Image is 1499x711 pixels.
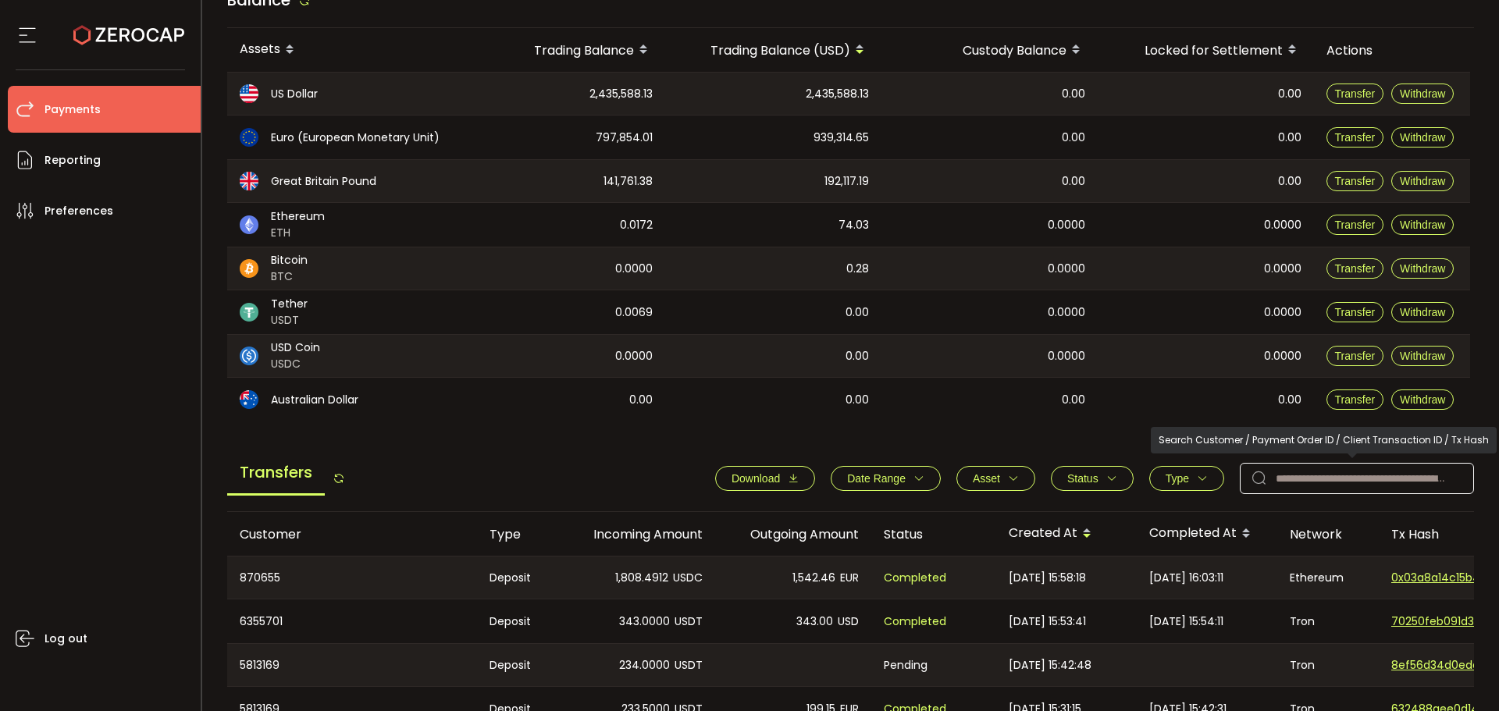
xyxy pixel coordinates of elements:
span: 0.0000 [1048,304,1085,322]
span: Status [1067,472,1098,485]
span: EUR [840,569,859,587]
div: Incoming Amount [559,525,715,543]
div: Assets [227,37,469,63]
span: 0.0069 [615,304,653,322]
span: [DATE] 15:42:48 [1009,656,1091,674]
span: US Dollar [271,86,318,102]
img: usd_portfolio.svg [240,84,258,103]
span: Transfer [1335,262,1376,275]
div: Ethereum [1277,556,1379,599]
span: 0.00 [1062,129,1085,147]
span: Type [1166,472,1189,485]
span: Ethereum [271,208,325,225]
div: Customer [227,525,477,543]
span: Transfer [1335,175,1376,187]
span: USDC [673,569,703,587]
span: 0.0000 [1264,260,1301,278]
span: 234.0000 [619,656,670,674]
span: Download [732,472,780,485]
span: 141,761.38 [604,172,653,190]
div: Status [871,525,996,543]
button: Type [1149,466,1224,491]
span: 0.00 [1278,85,1301,103]
img: usdc_portfolio.svg [240,347,258,365]
div: Trading Balance [469,37,665,63]
span: BTC [271,268,308,285]
span: Withdraw [1400,87,1445,100]
span: Transfer [1335,87,1376,100]
span: USDT [271,312,308,329]
div: Completed At [1137,521,1277,547]
button: Transfer [1326,84,1384,104]
iframe: Chat Widget [1421,636,1499,711]
span: Withdraw [1400,350,1445,362]
img: btc_portfolio.svg [240,259,258,278]
span: 0.0000 [1264,304,1301,322]
span: 0.00 [846,347,869,365]
span: Great Britain Pound [271,173,376,190]
img: gbp_portfolio.svg [240,172,258,190]
div: Locked for Settlement [1098,37,1314,63]
button: Withdraw [1391,84,1454,104]
span: Date Range [847,472,906,485]
button: Transfer [1326,389,1384,410]
img: usdt_portfolio.svg [240,303,258,322]
button: Withdraw [1391,346,1454,366]
span: Withdraw [1400,219,1445,231]
span: 797,854.01 [596,129,653,147]
span: Transfer [1335,131,1376,144]
span: 0.0000 [1048,347,1085,365]
div: Network [1277,525,1379,543]
img: eur_portfolio.svg [240,128,258,147]
span: USD [838,613,859,631]
span: Withdraw [1400,393,1445,406]
span: 939,314.65 [814,129,869,147]
button: Transfer [1326,346,1384,366]
span: Transfer [1335,306,1376,318]
img: eth_portfolio.svg [240,215,258,234]
span: Withdraw [1400,262,1445,275]
span: Tether [271,296,308,312]
span: [DATE] 15:53:41 [1009,613,1086,631]
span: 0.0000 [1264,216,1301,234]
button: Transfer [1326,215,1384,235]
button: Withdraw [1391,258,1454,279]
div: 870655 [227,556,477,599]
div: Deposit [477,556,559,599]
button: Transfer [1326,258,1384,279]
span: 0.0000 [1048,260,1085,278]
div: Trading Balance (USD) [665,37,881,63]
span: 2,435,588.13 [589,85,653,103]
span: Completed [884,569,946,587]
button: Withdraw [1391,215,1454,235]
span: 343.0000 [619,613,670,631]
span: Preferences [45,200,113,222]
span: Payments [45,98,101,121]
div: Actions [1314,41,1470,59]
span: Reporting [45,149,101,172]
span: Transfer [1335,219,1376,231]
button: Status [1051,466,1134,491]
div: Outgoing Amount [715,525,871,543]
div: Search Customer / Payment Order ID / Client Transaction ID / Tx Hash [1151,427,1497,453]
span: 0.00 [1062,391,1085,409]
span: [DATE] 16:03:11 [1149,569,1223,587]
span: [DATE] 15:54:11 [1149,613,1223,631]
span: Bitcoin [271,252,308,268]
span: 192,117.19 [824,172,869,190]
span: Completed [884,613,946,631]
span: 0.00 [1062,172,1085,190]
div: Created At [996,521,1137,547]
span: USDC [271,356,320,372]
button: Withdraw [1391,389,1454,410]
span: 0.0172 [620,216,653,234]
span: [DATE] 15:58:18 [1009,569,1086,587]
span: Withdraw [1400,306,1445,318]
span: 0.28 [846,260,869,278]
span: Euro (European Monetary Unit) [271,130,440,146]
button: Withdraw [1391,302,1454,322]
span: 0.00 [629,391,653,409]
span: 0.0000 [1264,347,1301,365]
span: 343.00 [796,613,833,631]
